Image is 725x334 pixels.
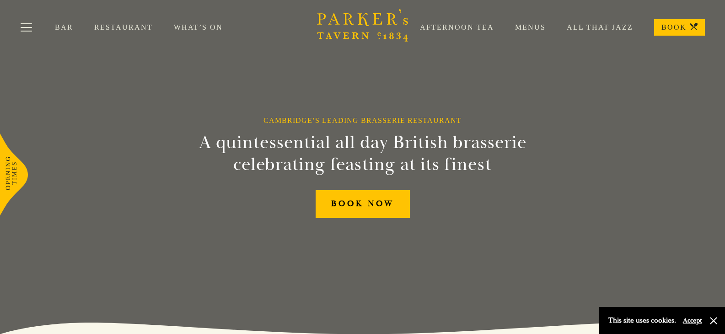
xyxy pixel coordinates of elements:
a: BOOK NOW [316,190,410,218]
p: This site uses cookies. [608,314,676,327]
button: Accept [683,316,702,325]
h2: A quintessential all day British brasserie celebrating feasting at its finest [154,132,571,175]
h1: Cambridge’s Leading Brasserie Restaurant [263,116,462,125]
button: Close and accept [709,316,718,325]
